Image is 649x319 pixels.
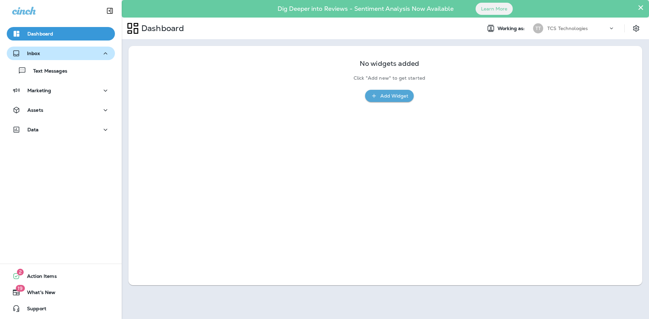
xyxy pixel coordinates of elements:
span: 19 [16,285,25,292]
button: Dashboard [7,27,115,41]
button: Inbox [7,47,115,60]
button: Support [7,302,115,315]
button: Text Messages [7,63,115,78]
p: Dashboard [139,23,184,33]
span: 2 [17,269,24,275]
button: 19What's New [7,286,115,299]
span: What's New [20,290,55,298]
button: Learn More [476,3,513,15]
button: Assets [7,103,115,117]
span: Action Items [20,273,57,282]
button: Add Widget [365,90,414,102]
p: Data [27,127,39,132]
button: Settings [630,22,642,34]
p: No widgets added [360,61,419,67]
p: Dashboard [27,31,53,36]
p: Marketing [27,88,51,93]
p: Text Messages [26,68,67,75]
button: Marketing [7,84,115,97]
button: Collapse Sidebar [100,4,119,18]
span: Working as: [498,26,526,31]
p: TCS Technologies [547,26,588,31]
span: Support [20,306,46,314]
p: Assets [27,107,43,113]
p: Inbox [27,51,40,56]
div: Add Widget [380,92,408,100]
button: Data [7,123,115,136]
p: Dig Deeper into Reviews - Sentiment Analysis Now Available [258,8,473,10]
button: Close [638,2,644,13]
p: Click "Add new" to get started [354,75,425,81]
button: 2Action Items [7,269,115,283]
div: TT [533,23,543,33]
